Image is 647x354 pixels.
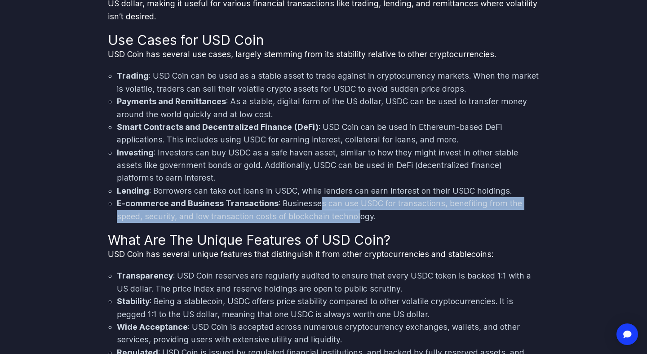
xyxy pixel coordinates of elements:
h2: What Are The Unique Features of USD Coin? [108,232,539,248]
li: : USD Coin is accepted across numerous cryptocurrency exchanges, wallets, and other services, pro... [117,321,539,346]
strong: E-commerce and Business Transactions [117,199,279,208]
p: USD Coin has several unique features that distinguish it from other cryptocurrencies and stableco... [108,248,539,261]
strong: Lending [117,186,149,195]
strong: Smart Contracts and Decentralized Finance (DeFi) [117,122,319,132]
strong: Trading [117,71,149,80]
div: Open Intercom Messenger [616,323,638,345]
li: : USD Coin can be used in Ethereum-based DeFi applications. This includes using USDC for earning ... [117,121,539,146]
strong: Wide Acceptance [117,322,188,332]
li: : Being a stablecoin, USDC offers price stability compared to other volatile cryptocurrencies. It... [117,295,539,321]
strong: Stability [117,296,150,306]
li: : USD Coin reserves are regularly audited to ensure that every USDC token is backed 1:1 with a US... [117,270,539,295]
strong: Investing [117,148,154,157]
h2: Use Cases for USD Coin [108,32,539,48]
li: : As a stable, digital form of the US dollar, USDC can be used to transfer money around the world... [117,95,539,121]
li: : Investors can buy USDC as a safe haven asset, similar to how they might invest in other stable ... [117,146,539,185]
p: USD Coin has several use cases, largely stemming from its stability relative to other cryptocurre... [108,48,539,61]
li: : Businesses can use USDC for transactions, benefiting from the speed, security, and low transact... [117,197,539,223]
li: : Borrowers can take out loans in USDC, while lenders can earn interest on their USDC holdings. [117,185,539,197]
li: : USD Coin can be used as a stable asset to trade against in cryptocurrency markets. When the mar... [117,70,539,95]
strong: Payments and Remittances [117,97,226,106]
strong: Transparency [117,271,173,280]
